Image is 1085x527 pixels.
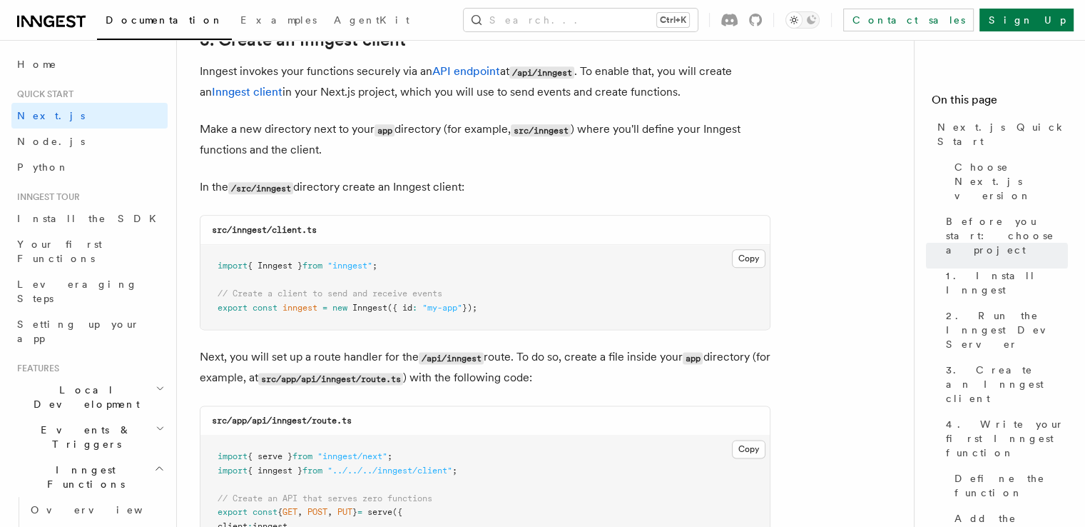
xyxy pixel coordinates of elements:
[31,504,178,516] span: Overview
[932,91,1068,114] h4: On this page
[11,154,168,180] a: Python
[307,507,327,517] span: POST
[297,507,302,517] span: ,
[954,471,1068,500] span: Define the function
[511,124,571,136] code: src/inngest
[462,303,477,313] span: });
[253,507,277,517] span: const
[200,347,770,388] p: Next, you will set up a route handler for the route. To do so, create a file inside your director...
[683,352,703,364] code: app
[17,57,57,71] span: Home
[352,507,357,517] span: }
[228,182,293,194] code: /src/inngest
[327,507,332,517] span: ,
[277,507,282,517] span: {
[422,303,462,313] span: "my-app"
[946,268,1068,297] span: 1. Install Inngest
[218,451,248,461] span: import
[392,507,402,517] span: ({
[325,4,418,39] a: AgentKit
[327,261,372,271] span: "inngest"
[372,261,377,271] span: ;
[17,239,102,264] span: Your first Functions
[17,110,85,121] span: Next.js
[11,463,154,491] span: Inngest Functions
[327,466,452,476] span: "../../../inngest/client"
[317,451,387,461] span: "inngest/next"
[367,507,392,517] span: serve
[949,154,1068,209] a: Choose Next.js version
[11,363,59,374] span: Features
[322,303,327,313] span: =
[218,493,432,503] span: // Create an API that serves zero functions
[218,303,248,313] span: export
[248,466,302,476] span: { inngest }
[940,357,1068,411] a: 3. Create an Inngest client
[387,451,392,461] span: ;
[106,14,223,26] span: Documentation
[11,206,168,231] a: Install the SDK
[282,507,297,517] span: GET
[464,9,698,31] button: Search...Ctrl+K
[954,160,1068,203] span: Choose Next.js version
[302,466,322,476] span: from
[357,507,362,517] span: =
[11,423,156,451] span: Events & Triggers
[732,249,765,268] button: Copy
[25,497,168,523] a: Overview
[932,114,1068,154] a: Next.js Quick Start
[11,231,168,271] a: Your first Functions
[419,352,484,364] code: /api/inngest
[253,303,277,313] span: const
[248,261,302,271] span: { Inngest }
[97,4,232,40] a: Documentation
[11,271,168,311] a: Leveraging Steps
[248,451,292,461] span: { serve }
[946,214,1068,257] span: Before you start: choose a project
[946,363,1068,406] span: 3. Create an Inngest client
[17,136,85,147] span: Node.js
[979,9,1074,31] a: Sign Up
[337,507,352,517] span: PUT
[785,11,820,29] button: Toggle dark mode
[17,161,69,173] span: Python
[302,261,322,271] span: from
[937,120,1068,149] span: Next.js Quick Start
[200,61,770,102] p: Inngest invokes your functions securely via an at . To enable that, you will create an in your Ne...
[17,278,138,304] span: Leveraging Steps
[11,383,156,411] span: Local Development
[258,373,403,385] code: src/app/api/inngest/route.ts
[940,411,1068,466] a: 4. Write your first Inngest function
[11,51,168,77] a: Home
[17,318,140,344] span: Setting up your app
[240,14,317,26] span: Examples
[412,303,417,313] span: :
[352,303,387,313] span: Inngest
[11,103,168,129] a: Next.js
[657,13,689,27] kbd: Ctrl+K
[11,129,168,154] a: Node.js
[218,507,248,517] span: export
[946,417,1068,460] span: 4. Write your first Inngest function
[200,177,770,198] p: In the directory create an Inngest client:
[17,213,165,224] span: Install the SDK
[11,191,80,203] span: Inngest tour
[212,416,352,426] code: src/app/api/inngest/route.ts
[940,263,1068,303] a: 1. Install Inngest
[218,288,442,298] span: // Create a client to send and receive events
[375,124,394,136] code: app
[212,85,282,99] a: Inngest client
[940,209,1068,263] a: Before you start: choose a project
[452,466,457,476] span: ;
[218,261,248,271] span: import
[11,311,168,351] a: Setting up your app
[292,451,312,461] span: from
[218,466,248,476] span: import
[11,89,73,100] span: Quick start
[232,4,325,39] a: Examples
[946,308,1068,351] span: 2. Run the Inngest Dev Server
[509,66,574,79] code: /api/inngest
[334,14,409,26] span: AgentKit
[387,303,412,313] span: ({ id
[282,303,317,313] span: inngest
